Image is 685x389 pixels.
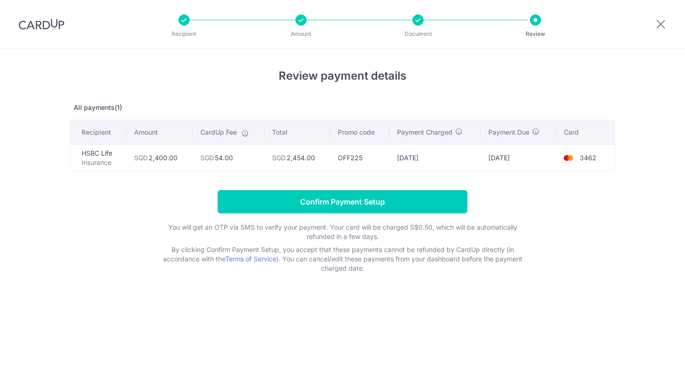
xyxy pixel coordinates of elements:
span: SGD [134,154,148,162]
th: Promo code [330,120,389,144]
td: [DATE] [481,144,556,171]
span: CardUp Fee [200,128,237,137]
iframe: Opens a widget where you can find more information [625,361,676,384]
th: Amount [127,120,193,144]
td: [DATE] [390,144,481,171]
td: 2,400.00 [127,144,193,171]
img: <span class="translation_missing" title="translation missing: en.account_steps.new_confirm_form.b... [559,152,578,164]
td: 54.00 [193,144,265,171]
span: SGD [200,154,214,162]
img: CardUp [19,19,64,30]
p: You will get an OTP via SMS to verify your payment. Your card will be charged S$0.50, which will ... [156,223,529,241]
p: Amount [267,29,336,39]
th: Total [265,120,330,144]
td: OFF225 [330,144,389,171]
p: Review [501,29,570,39]
td: 2,454.00 [265,144,330,171]
th: Card [556,120,615,144]
td: HSBC Life [70,144,127,171]
span: SGD [272,154,286,162]
span: 3462 [580,154,596,162]
input: Confirm Payment Setup [218,190,467,213]
a: Terms of Service [225,255,276,263]
p: By clicking Confirm Payment Setup, you accept that these payments cannot be refunded by CardUp di... [156,245,529,273]
p: Recipient [150,29,219,39]
th: Recipient [70,120,127,144]
h4: Review payment details [70,68,615,84]
p: Insurance [82,158,119,167]
p: Document [384,29,452,39]
p: All payments(1) [70,103,615,112]
span: Payment Charged [397,128,452,137]
span: Payment Due [488,128,529,137]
